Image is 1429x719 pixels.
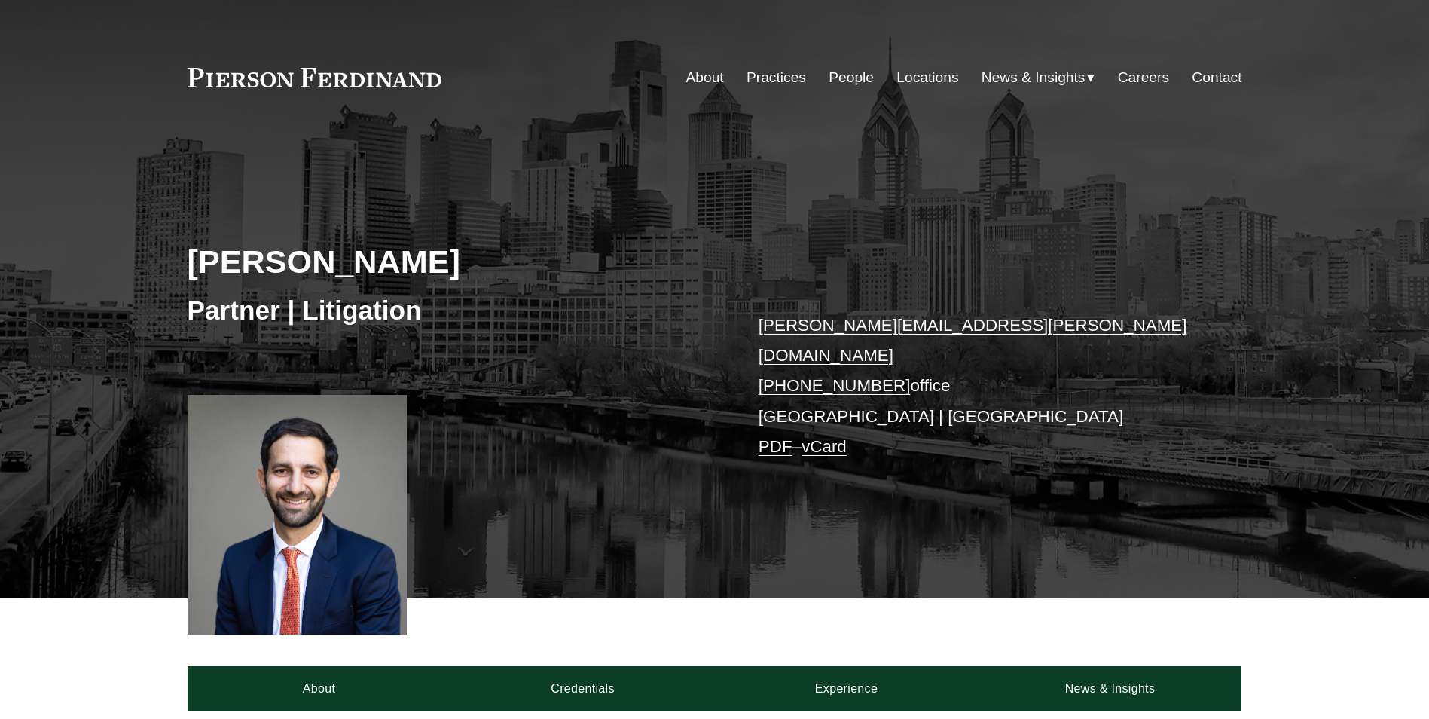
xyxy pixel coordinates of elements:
a: People [829,63,874,92]
a: [PHONE_NUMBER] [759,376,911,395]
a: folder dropdown [982,63,1095,92]
p: office [GEOGRAPHIC_DATA] | [GEOGRAPHIC_DATA] – [759,311,1198,463]
a: News & Insights [978,666,1241,711]
a: PDF [759,437,792,456]
a: Credentials [451,666,715,711]
h3: Partner | Litigation [188,294,715,327]
a: Contact [1192,63,1241,92]
span: News & Insights [982,65,1085,91]
a: Locations [896,63,958,92]
h2: [PERSON_NAME] [188,242,715,281]
a: Practices [747,63,806,92]
a: Careers [1118,63,1169,92]
a: Experience [715,666,979,711]
a: About [686,63,724,92]
a: About [188,666,451,711]
a: vCard [802,437,847,456]
a: [PERSON_NAME][EMAIL_ADDRESS][PERSON_NAME][DOMAIN_NAME] [759,316,1187,365]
